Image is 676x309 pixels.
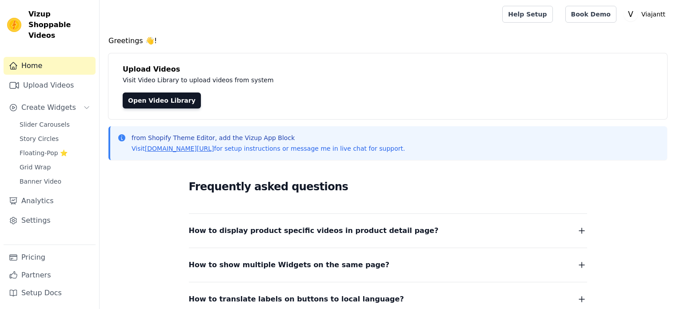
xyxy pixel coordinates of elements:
[21,102,76,113] span: Create Widgets
[4,99,96,116] button: Create Widgets
[565,6,616,23] a: Book Demo
[4,57,96,75] a: Home
[123,75,521,85] p: Visit Video Library to upload videos from system
[14,132,96,145] a: Story Circles
[14,147,96,159] a: Floating-Pop ⭐
[28,9,92,41] span: Vizup Shoppable Videos
[4,284,96,302] a: Setup Docs
[4,249,96,266] a: Pricing
[14,118,96,131] a: Slider Carousels
[4,76,96,94] a: Upload Videos
[189,225,587,237] button: How to display product specific videos in product detail page?
[638,6,669,22] p: Viajantt
[624,6,669,22] button: V Viajantt
[20,163,51,172] span: Grid Wrap
[628,10,633,19] text: V
[20,134,59,143] span: Story Circles
[132,133,405,142] p: from Shopify Theme Editor, add the Vizup App Block
[108,36,667,46] h4: Greetings 👋!
[123,64,653,75] h4: Upload Videos
[189,225,439,237] span: How to display product specific videos in product detail page?
[189,293,587,305] button: How to translate labels on buttons to local language?
[189,259,390,271] span: How to show multiple Widgets on the same page?
[14,161,96,173] a: Grid Wrap
[145,145,214,152] a: [DOMAIN_NAME][URL]
[14,175,96,188] a: Banner Video
[20,148,68,157] span: Floating-Pop ⭐
[189,259,587,271] button: How to show multiple Widgets on the same page?
[4,212,96,229] a: Settings
[123,92,201,108] a: Open Video Library
[132,144,405,153] p: Visit for setup instructions or message me in live chat for support.
[20,177,61,186] span: Banner Video
[20,120,70,129] span: Slider Carousels
[189,178,587,196] h2: Frequently asked questions
[502,6,552,23] a: Help Setup
[4,192,96,210] a: Analytics
[4,266,96,284] a: Partners
[7,18,21,32] img: Vizup
[189,293,404,305] span: How to translate labels on buttons to local language?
